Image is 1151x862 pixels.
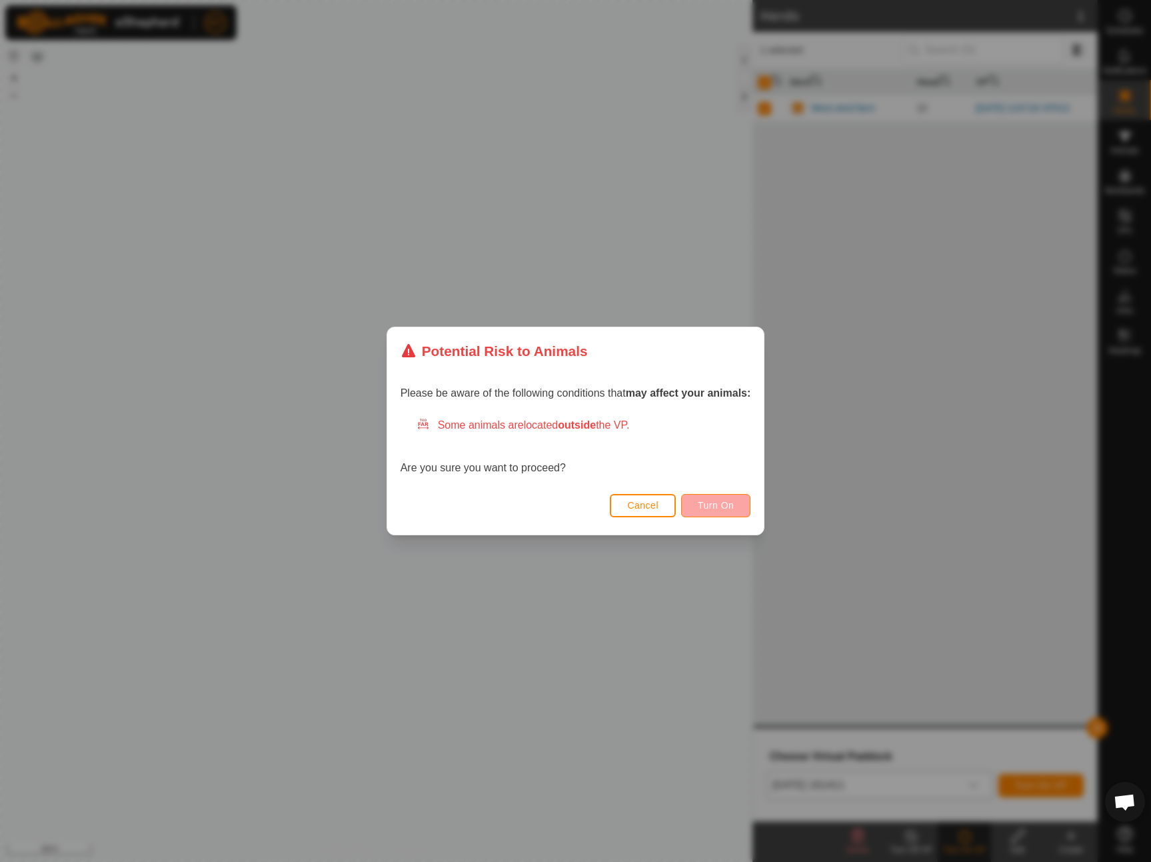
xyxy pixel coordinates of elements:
[627,500,658,511] span: Cancel
[610,494,676,517] button: Cancel
[401,417,751,476] div: Are you sure you want to proceed?
[681,494,750,517] button: Turn On
[558,419,596,431] strong: outside
[698,500,734,511] span: Turn On
[1105,782,1145,822] div: Open chat
[524,419,630,431] span: located the VP.
[417,417,751,433] div: Some animals are
[626,387,751,399] strong: may affect your animals:
[401,387,751,399] span: Please be aware of the following conditions that
[401,341,588,361] div: Potential Risk to Animals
